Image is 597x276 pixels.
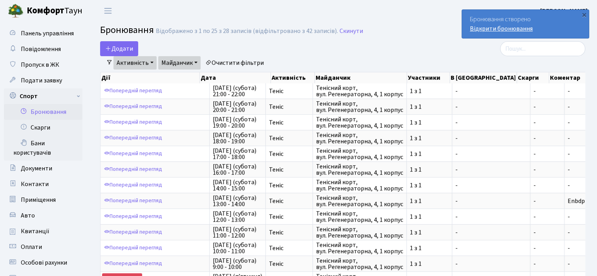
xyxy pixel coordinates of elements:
[213,210,262,223] span: [DATE] (субота) 12:00 - 13:00
[316,195,403,207] span: Тенісний корт, вул. Регенераторна, 4, 1 корпус
[269,229,309,236] span: Теніс
[568,244,570,252] span: -
[102,163,164,175] a: Попередній перегляд
[568,228,570,237] span: -
[102,148,164,160] a: Попередній перегляд
[540,7,588,15] b: [PERSON_NAME]
[269,198,309,204] span: Теніс
[4,88,82,104] a: Спорт
[580,11,588,18] div: ×
[8,3,24,19] img: logo.png
[21,243,42,251] span: Оплати
[269,214,309,220] span: Теніс
[21,211,35,220] span: Авто
[21,45,61,53] span: Повідомлення
[533,182,561,188] span: -
[316,258,403,270] span: Тенісний корт, вул. Регенераторна, 4, 1 корпус
[455,151,527,157] span: -
[4,161,82,176] a: Документи
[455,214,527,220] span: -
[200,72,271,83] th: Дата
[316,179,403,192] span: Тенісний корт, вул. Регенераторна, 4, 1 корпус
[500,41,585,56] input: Пошук...
[410,245,449,251] span: 1 з 1
[455,245,527,251] span: -
[549,72,590,83] th: Коментар
[102,210,164,223] a: Попередній перегляд
[316,101,403,113] span: Тенісний корт, вул. Регенераторна, 4, 1 корпус
[21,227,49,236] span: Квитанції
[27,4,82,18] span: Таун
[316,226,403,239] span: Тенісний корт, вул. Регенераторна, 4, 1 корпус
[213,148,262,160] span: [DATE] (субота) 17:00 - 18:00
[568,150,570,158] span: -
[568,165,570,174] span: -
[4,135,82,161] a: Бани користувачів
[213,85,262,97] span: [DATE] (субота) 21:00 - 22:00
[455,88,527,94] span: -
[568,87,570,95] span: -
[269,135,309,141] span: Теніс
[271,72,314,83] th: Активність
[21,29,74,38] span: Панель управління
[568,181,570,190] span: -
[533,214,561,220] span: -
[533,245,561,251] span: -
[316,148,403,160] span: Тенісний корт, вул. Регенераторна, 4, 1 корпус
[316,163,403,176] span: Тенісний корт, вул. Регенераторна, 4, 1 корпус
[410,88,449,94] span: 1 з 1
[4,41,82,57] a: Повідомлення
[113,56,157,69] a: Активність
[269,182,309,188] span: Теніс
[410,182,449,188] span: 1 з 1
[269,245,309,251] span: Теніс
[27,4,64,17] b: Комфорт
[102,116,164,128] a: Попередній перегляд
[410,135,449,141] span: 1 з 1
[102,195,164,207] a: Попередній перегляд
[100,72,200,83] th: Дії
[213,116,262,129] span: [DATE] (субота) 19:00 - 20:00
[407,72,450,83] th: Участники
[455,119,527,126] span: -
[4,255,82,271] a: Особові рахунки
[315,72,407,83] th: Майданчик
[102,179,164,191] a: Попередній перегляд
[533,88,561,94] span: -
[4,120,82,135] a: Скарги
[4,104,82,120] a: Бронювання
[568,260,570,268] span: -
[470,24,533,33] a: Відкрити бронювання
[4,208,82,223] a: Авто
[156,27,338,35] div: Відображено з 1 по 25 з 28 записів (відфільтровано з 42 записів).
[455,182,527,188] span: -
[213,101,262,113] span: [DATE] (субота) 20:00 - 21:00
[21,60,59,69] span: Пропуск в ЖК
[213,179,262,192] span: [DATE] (субота) 14:00 - 15:00
[98,4,118,17] button: Переключити навігацію
[533,104,561,110] span: -
[213,258,262,270] span: [DATE] (субота) 9:00 - 10:00
[533,135,561,141] span: -
[213,163,262,176] span: [DATE] (субота) 16:00 - 17:00
[316,132,403,144] span: Тенісний корт, вул. Регенераторна, 4, 1 корпус
[316,116,403,129] span: Тенісний корт, вул. Регенераторна, 4, 1 корпус
[21,180,49,188] span: Контакти
[202,56,267,69] a: Очистити фільтри
[410,104,449,110] span: 1 з 1
[213,226,262,239] span: [DATE] (субота) 11:00 - 12:00
[100,23,154,37] span: Бронювання
[410,166,449,173] span: 1 з 1
[269,261,309,267] span: Теніс
[568,118,570,127] span: -
[102,242,164,254] a: Попередній перегляд
[102,226,164,238] a: Попередній перегляд
[213,195,262,207] span: [DATE] (субота) 13:00 - 14:00
[4,26,82,41] a: Панель управління
[4,223,82,239] a: Квитанції
[410,261,449,267] span: 1 з 1
[158,56,201,69] a: Майданчик
[568,134,570,143] span: -
[316,242,403,254] span: Тенісний корт, вул. Регенераторна, 4, 1 корпус
[21,164,52,173] span: Документи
